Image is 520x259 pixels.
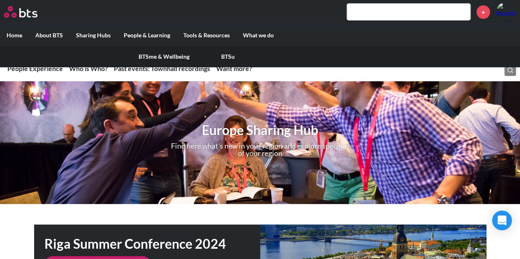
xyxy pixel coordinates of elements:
[69,25,117,46] label: Sharing Hubs
[7,64,63,72] a: People Experience
[171,142,350,157] p: Find here what's new in your region and explore specifics of your region
[29,25,69,46] label: About BTS
[117,25,177,46] label: People & Learning
[4,6,53,18] a: Go home
[476,5,490,19] a: +
[4,6,37,18] img: BTS Logo
[496,2,516,22] a: Profile
[236,25,280,46] label: What we do
[177,25,236,46] label: Tools & Resources
[114,64,210,72] a: Past events: Townhall recordings
[148,121,372,140] h1: Europe Sharing Hub
[496,2,516,22] img: Beatrice Spuling
[492,211,512,230] div: Open Intercom Messenger
[69,64,108,72] a: Who is Who?
[44,235,260,253] h1: Riga Summer Conference 2024
[216,64,252,72] a: Want more?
